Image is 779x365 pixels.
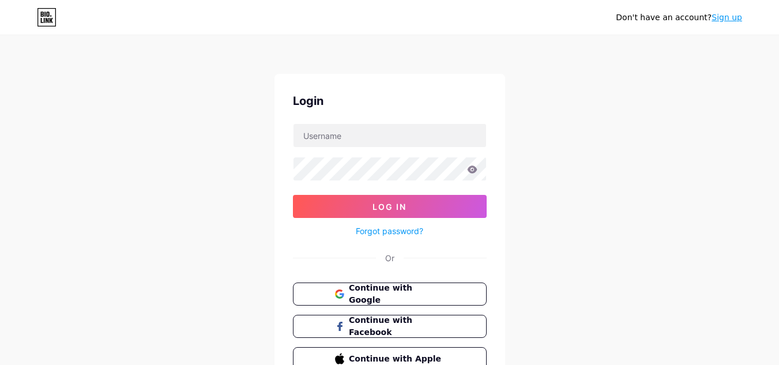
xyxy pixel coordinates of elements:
[293,283,487,306] button: Continue with Google
[372,202,407,212] span: Log In
[293,92,487,110] div: Login
[616,12,742,24] div: Don't have an account?
[293,124,486,147] input: Username
[356,225,423,237] a: Forgot password?
[349,314,444,338] span: Continue with Facebook
[385,252,394,264] div: Or
[349,282,444,306] span: Continue with Google
[349,353,444,365] span: Continue with Apple
[712,13,742,22] a: Sign up
[293,195,487,218] button: Log In
[293,315,487,338] button: Continue with Facebook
